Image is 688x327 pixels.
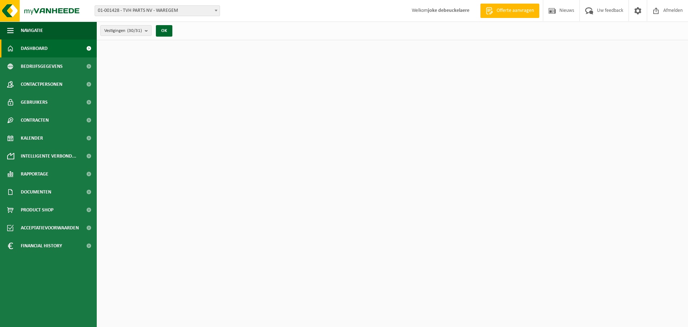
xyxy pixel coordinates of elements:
[95,6,220,16] span: 01-001428 - TVH PARTS NV - WAREGEM
[21,183,51,201] span: Documenten
[21,201,53,219] span: Product Shop
[21,147,76,165] span: Intelligente verbond...
[95,5,220,16] span: 01-001428 - TVH PARTS NV - WAREGEM
[100,25,152,36] button: Vestigingen(30/31)
[495,7,536,14] span: Offerte aanvragen
[480,4,539,18] a: Offerte aanvragen
[428,8,469,13] strong: joke debeuckelaere
[21,22,43,39] span: Navigatie
[21,39,48,57] span: Dashboard
[21,93,48,111] span: Gebruikers
[104,25,142,36] span: Vestigingen
[21,129,43,147] span: Kalender
[21,219,79,237] span: Acceptatievoorwaarden
[127,28,142,33] count: (30/31)
[21,111,49,129] span: Contracten
[156,25,172,37] button: OK
[21,237,62,255] span: Financial History
[21,57,63,75] span: Bedrijfsgegevens
[21,165,48,183] span: Rapportage
[21,75,62,93] span: Contactpersonen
